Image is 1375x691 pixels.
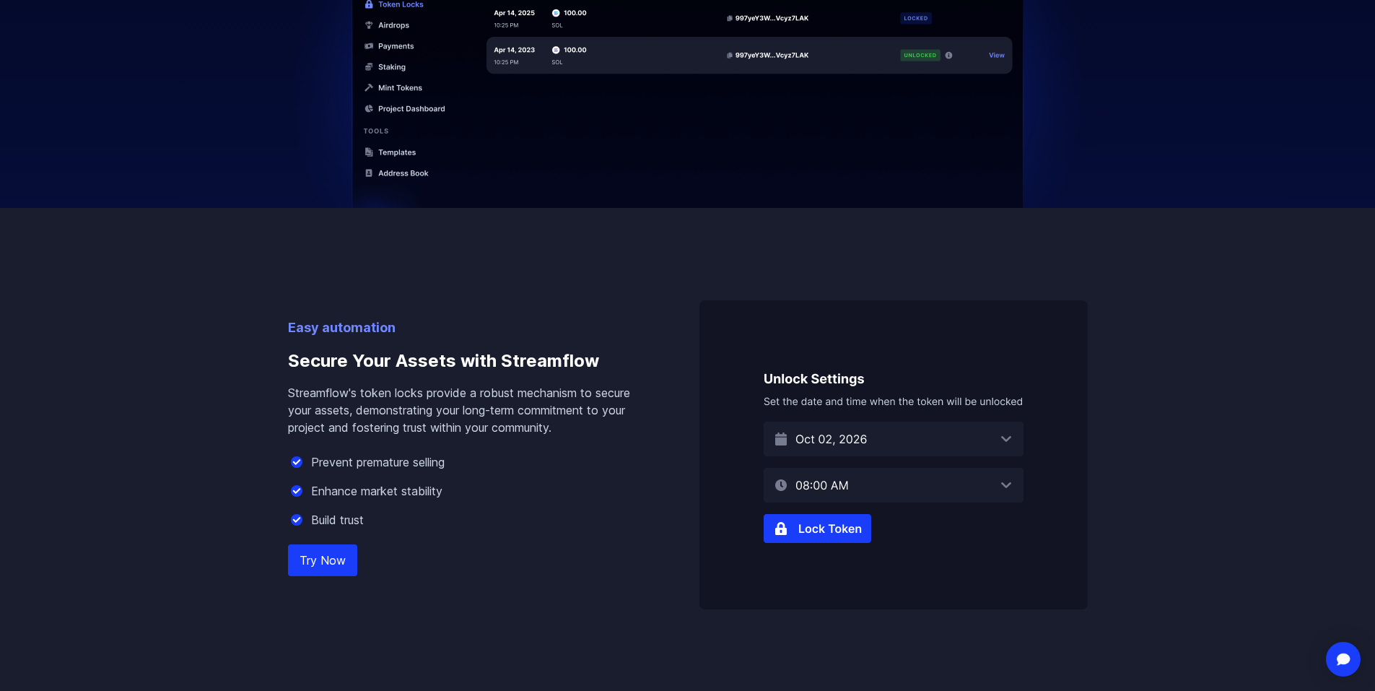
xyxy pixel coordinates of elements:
[699,300,1088,609] img: Secure Your Assets with Streamflow
[311,511,364,529] p: Build trust
[288,318,653,338] p: Easy automation
[311,453,445,471] p: Prevent premature selling
[288,384,653,436] p: Streamflow's token locks provide a robust mechanism to secure your assets, demonstrating your lon...
[288,544,357,576] a: Try Now
[1326,642,1361,677] div: Open Intercom Messenger
[288,338,653,384] h3: Secure Your Assets with Streamflow
[311,482,442,500] p: Enhance market stability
